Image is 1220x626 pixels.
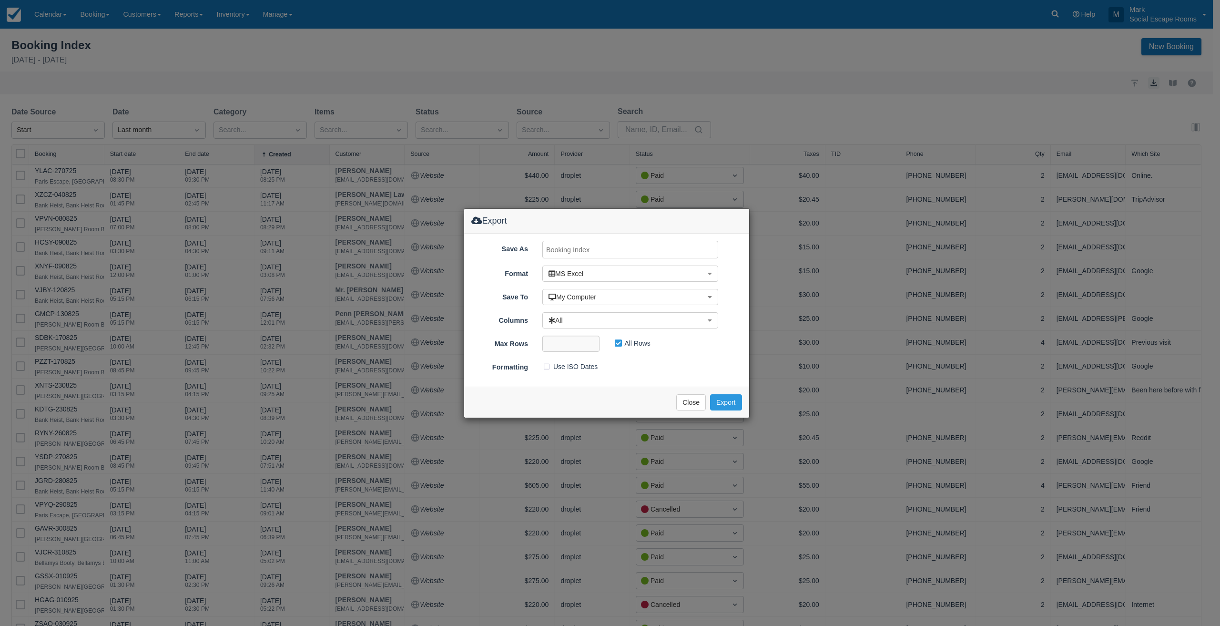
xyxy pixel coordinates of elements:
span: All Rows [614,339,657,347]
button: Close [676,394,706,410]
label: Use ISO Dates [542,359,604,374]
label: Columns [464,312,536,326]
button: Export [710,394,742,410]
span: Use ISO Dates [542,362,604,370]
label: Save As [464,241,536,254]
button: MS Excel [542,266,718,282]
label: All Rows [614,336,657,350]
button: My Computer [542,289,718,305]
button: All [542,312,718,328]
span: My Computer [549,293,596,301]
label: Format [464,266,536,279]
label: Save To [464,289,536,302]
span: MS Excel [549,270,583,277]
h4: Export [471,216,742,226]
label: Max Rows [464,336,536,349]
input: Booking Index [542,241,718,258]
label: Formatting [464,359,536,372]
span: All [549,317,563,324]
